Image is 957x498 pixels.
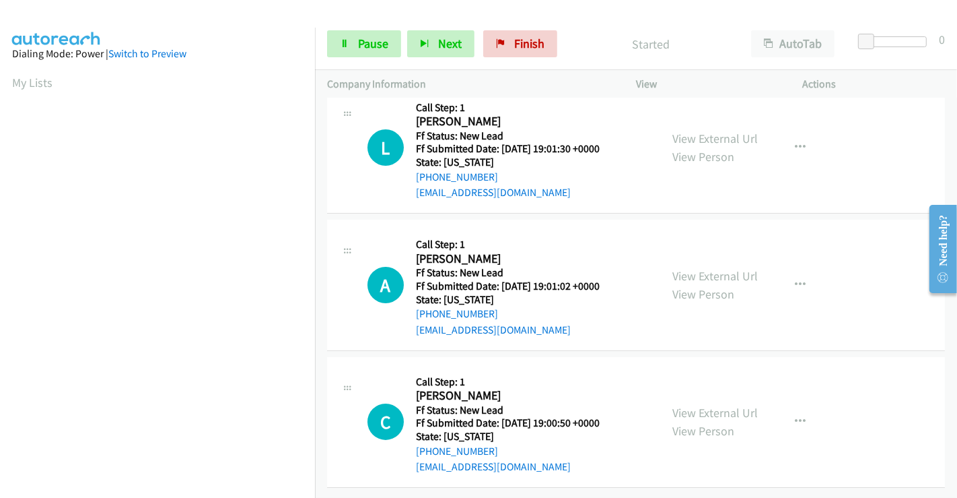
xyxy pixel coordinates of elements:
h1: C [367,404,404,440]
h2: [PERSON_NAME] [416,388,616,404]
a: [EMAIL_ADDRESS][DOMAIN_NAME] [416,460,571,473]
h5: Ff Status: New Lead [416,129,616,143]
h5: State: [US_STATE] [416,293,616,307]
a: View External Url [672,268,758,284]
a: [EMAIL_ADDRESS][DOMAIN_NAME] [416,186,571,199]
h5: Ff Submitted Date: [DATE] 19:00:50 +0000 [416,416,616,430]
a: My Lists [12,75,52,90]
span: Pause [358,36,388,51]
a: View External Url [672,131,758,146]
a: View Person [672,149,734,164]
h2: [PERSON_NAME] [416,114,616,129]
h5: Call Step: 1 [416,101,616,115]
p: Company Information [327,76,612,92]
h5: Ff Submitted Date: [DATE] 19:01:02 +0000 [416,280,616,293]
a: [PHONE_NUMBER] [416,445,498,458]
p: View [636,76,779,92]
a: View Person [672,286,734,302]
a: Pause [327,30,401,57]
div: The call is yet to be attempted [367,404,404,440]
a: [PHONE_NUMBER] [416,170,498,183]
a: Switch to Preview [108,47,186,60]
div: 0 [939,30,945,49]
button: Next [407,30,474,57]
a: [EMAIL_ADDRESS][DOMAIN_NAME] [416,323,571,336]
h5: State: [US_STATE] [416,430,616,443]
h5: Ff Status: New Lead [416,266,616,280]
iframe: Resource Center [919,195,957,303]
h5: Call Step: 1 [416,238,616,251]
div: The call is yet to be attempted [367,129,404,166]
a: View External Url [672,405,758,421]
button: AutoTab [751,30,835,57]
a: [PHONE_NUMBER] [416,307,498,320]
a: Finish [483,30,557,57]
h5: Call Step: 1 [416,375,616,389]
h5: State: [US_STATE] [416,156,616,169]
a: View Person [672,423,734,439]
p: Actions [803,76,946,92]
h1: L [367,129,404,166]
p: Started [575,35,727,53]
span: Next [438,36,462,51]
h5: Ff Status: New Lead [416,404,616,417]
h5: Ff Submitted Date: [DATE] 19:01:30 +0000 [416,142,616,156]
h1: A [367,267,404,303]
div: Delay between calls (in seconds) [865,36,927,47]
span: Finish [514,36,544,51]
h2: [PERSON_NAME] [416,251,616,267]
div: Dialing Mode: Power | [12,46,303,62]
